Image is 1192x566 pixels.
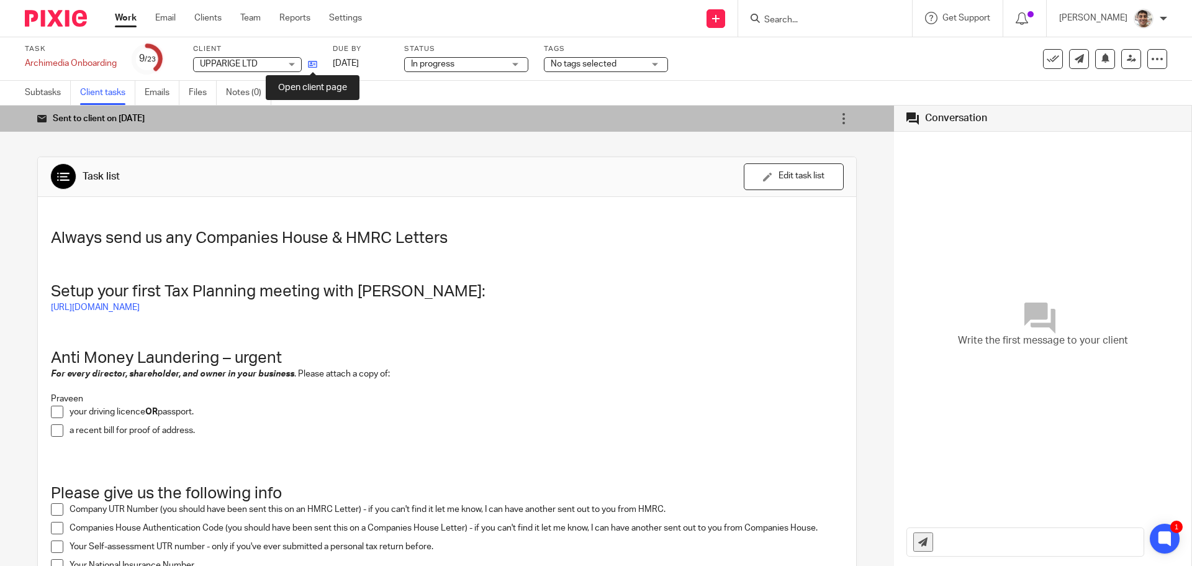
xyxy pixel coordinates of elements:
[333,59,359,68] span: [DATE]
[70,541,843,553] p: Your Self-assessment UTR number - only if you've ever submitted a personal tax return before.
[551,60,616,68] span: No tags selected
[70,406,843,418] p: your driving licence passport.
[189,81,217,105] a: Files
[51,282,843,301] h1: Setup your first Tax Planning meeting with [PERSON_NAME]:
[279,12,310,24] a: Reports
[51,303,140,312] a: [URL][DOMAIN_NAME]
[942,14,990,22] span: Get Support
[25,10,87,27] img: Pixie
[155,12,176,24] a: Email
[200,60,258,68] span: UPPARIGE LTD
[1134,9,1154,29] img: PXL_20240409_141816916.jpg
[145,408,158,416] strong: OR
[194,12,222,24] a: Clients
[51,349,843,368] h1: Anti Money Laundering – urgent
[1170,521,1183,533] div: 1
[25,44,117,54] label: Task
[958,334,1128,348] span: Write the first message to your client
[70,503,843,516] p: Company UTR Number (you should have been sent this on an HMRC Letter) - if you can't find it let ...
[329,12,362,24] a: Settings
[70,522,843,534] p: Companies House Authentication Code (you should have been sent this on a Companies House Letter) ...
[744,163,844,190] button: Edit task list
[51,393,843,405] p: Praveen
[80,81,135,105] a: Client tasks
[145,56,156,63] small: /23
[925,112,987,125] div: Conversation
[83,170,120,183] div: Task list
[25,57,117,70] div: Archimedia Onboarding
[51,484,843,503] h1: Please give us the following info
[763,15,875,26] input: Search
[145,81,179,105] a: Emails
[51,370,294,378] em: For every director, shareholder, and owner in your business
[411,60,454,68] span: In progress
[281,81,328,105] a: Audit logs
[240,12,261,24] a: Team
[226,81,271,105] a: Notes (0)
[193,44,317,54] label: Client
[115,12,137,24] a: Work
[25,81,71,105] a: Subtasks
[37,112,145,125] div: Sent to client on [DATE]
[1059,12,1127,24] p: [PERSON_NAME]
[544,44,668,54] label: Tags
[333,44,389,54] label: Due by
[139,52,156,66] div: 9
[51,368,843,380] p: . Please attach a copy of:
[404,44,528,54] label: Status
[51,229,843,248] h1: Always send us any Companies House & HMRC Letters
[70,424,843,475] p: a recent bill for proof of address.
